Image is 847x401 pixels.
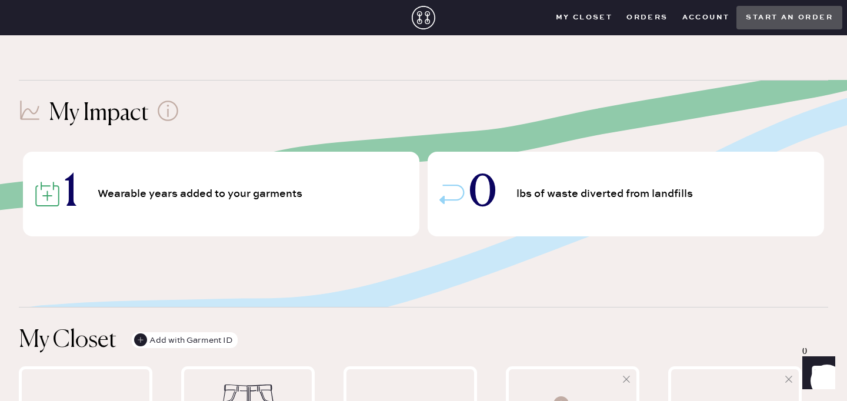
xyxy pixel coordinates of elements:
[19,326,116,355] h1: My Closet
[134,332,233,349] div: Add with Garment ID
[549,9,620,26] button: My Closet
[736,6,842,29] button: Start an order
[675,9,737,26] button: Account
[516,189,697,199] span: lbs of waste diverted from landfills
[49,99,149,128] h1: My Impact
[619,9,675,26] button: Orders
[132,332,238,348] button: Add with Garment ID
[621,373,632,385] svg: Hide pattern
[98,189,306,199] span: Wearable years added to your garments
[783,373,795,385] svg: Hide pattern
[469,173,496,215] span: 0
[791,348,842,399] iframe: Front Chat
[64,173,78,215] span: 1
